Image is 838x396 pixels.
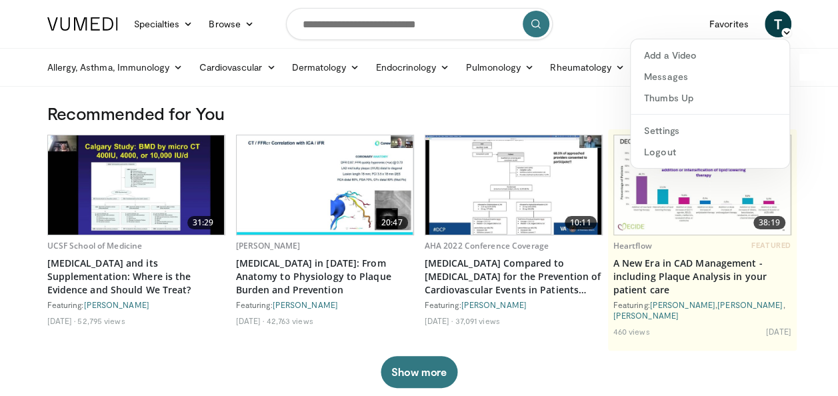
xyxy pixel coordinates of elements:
[284,54,368,81] a: Dermatology
[425,135,602,235] img: 7c0f9b53-1609-4588-8498-7cac8464d722.620x360_q85_upscale.jpg
[266,315,313,326] li: 42,763 views
[236,257,414,297] a: [MEDICAL_DATA] in [DATE]: From Anatomy to Physiology to Plaque Burden and Prevention
[201,11,262,37] a: Browse
[631,45,789,66] a: Add a Video
[631,120,789,141] a: Settings
[765,11,791,37] a: T
[614,135,791,235] a: 38:19
[631,141,789,163] a: Logout
[650,300,715,309] a: [PERSON_NAME]
[273,300,338,309] a: [PERSON_NAME]
[47,240,143,251] a: UCSF School of Medicine
[237,135,413,235] img: 823da73b-7a00-425d-bb7f-45c8b03b10c3.620x360_q85_upscale.jpg
[126,11,201,37] a: Specialties
[367,54,457,81] a: Endocrinology
[613,240,652,251] a: Heartflow
[237,135,413,235] a: 20:47
[630,39,790,169] div: T
[613,311,679,320] a: [PERSON_NAME]
[631,66,789,87] a: Messages
[766,326,791,337] li: [DATE]
[613,299,791,321] div: Featuring: , ,
[457,54,542,81] a: Pulmonology
[425,257,603,297] a: [MEDICAL_DATA] Compared to [MEDICAL_DATA] for the Prevention of Cardiovascular Events in Patients...
[613,326,650,337] li: 460 views
[236,299,414,310] div: Featuring:
[48,135,225,235] img: 4bb25b40-905e-443e-8e37-83f056f6e86e.620x360_q85_upscale.jpg
[701,11,757,37] a: Favorites
[187,216,219,229] span: 31:29
[425,299,603,310] div: Featuring:
[48,135,225,235] a: 31:29
[47,315,76,326] li: [DATE]
[542,54,633,81] a: Rheumatology
[39,54,191,81] a: Allergy, Asthma, Immunology
[47,17,118,31] img: VuMedi Logo
[425,135,602,235] a: 10:11
[376,216,408,229] span: 20:47
[614,135,791,235] img: 738d0e2d-290f-4d89-8861-908fb8b721dc.620x360_q85_upscale.jpg
[455,315,499,326] li: 37,091 views
[461,300,527,309] a: [PERSON_NAME]
[425,315,453,326] li: [DATE]
[753,216,785,229] span: 38:19
[236,240,301,251] a: [PERSON_NAME]
[717,300,783,309] a: [PERSON_NAME]
[425,240,549,251] a: AHA 2022 Conference Coverage
[47,103,791,124] h3: Recommended for You
[613,257,791,297] a: A New Era in CAD Management - including Plaque Analysis in your patient care
[751,241,791,250] span: FEATURED
[191,54,283,81] a: Cardiovascular
[236,315,265,326] li: [DATE]
[631,87,789,109] a: Thumbs Up
[84,300,149,309] a: [PERSON_NAME]
[47,257,225,297] a: [MEDICAL_DATA] and its Supplementation: Where is the Evidence and Should We Treat?
[77,315,125,326] li: 52,795 views
[381,356,457,388] button: Show more
[286,8,553,40] input: Search topics, interventions
[47,299,225,310] div: Featuring:
[565,216,597,229] span: 10:11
